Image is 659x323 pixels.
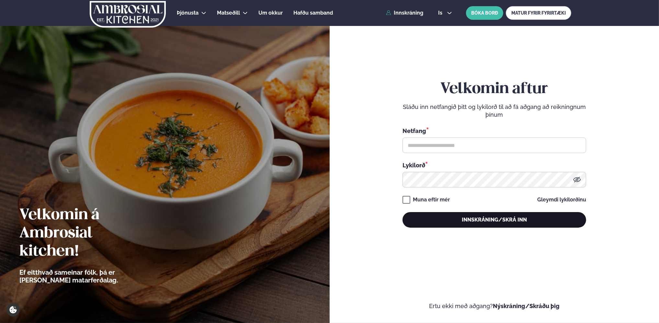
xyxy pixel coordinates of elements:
[258,9,283,17] a: Um okkur
[506,6,571,20] a: MATUR FYRIR FYRIRTÆKI
[19,206,154,261] h2: Velkomin á Ambrosial kitchen!
[177,10,199,16] span: Þjónusta
[217,10,240,16] span: Matseðill
[438,10,444,16] span: is
[403,126,586,135] div: Netfang
[19,269,154,284] p: Ef eitthvað sameinar fólk, þá er [PERSON_NAME] matarferðalag.
[293,10,333,16] span: Hafðu samband
[403,212,586,228] button: Innskráning/Skrá inn
[89,1,166,28] img: logo
[6,303,20,317] a: Cookie settings
[466,6,503,20] button: BÓKA BORÐ
[386,10,423,16] a: Innskráning
[403,103,586,119] p: Sláðu inn netfangið þitt og lykilorð til að fá aðgang að reikningnum þínum
[403,161,586,169] div: Lykilorð
[493,303,560,309] a: Nýskráning/Skráðu þig
[403,80,586,98] h2: Velkomin aftur
[293,9,333,17] a: Hafðu samband
[258,10,283,16] span: Um okkur
[217,9,240,17] a: Matseðill
[349,302,640,310] p: Ertu ekki með aðgang?
[433,10,457,16] button: is
[537,197,586,202] a: Gleymdi lykilorðinu
[177,9,199,17] a: Þjónusta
